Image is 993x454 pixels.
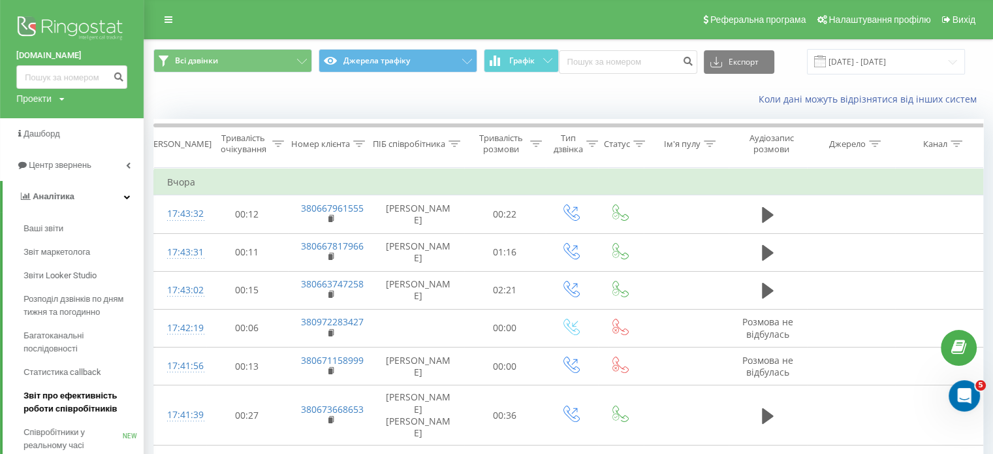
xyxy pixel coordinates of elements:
[373,385,464,446] td: [PERSON_NAME] [PERSON_NAME]
[319,49,477,73] button: Джерела трафіку
[167,316,193,341] div: 17:42:19
[559,50,697,74] input: Пошук за номером
[24,240,144,264] a: Звіт маркетолога
[664,138,701,150] div: Ім'я пулу
[217,133,269,155] div: Тривалість очікування
[464,309,546,347] td: 00:00
[33,191,74,201] span: Аналiтика
[16,13,127,46] img: Ringostat logo
[373,138,445,150] div: ПІБ співробітника
[24,366,101,379] span: Статистика callback
[829,138,866,150] div: Джерело
[484,49,559,73] button: Графік
[24,426,123,452] span: Співробітники у реальному часі
[464,348,546,385] td: 00:00
[509,56,535,65] span: Графік
[24,287,144,324] a: Розподіл дзвінків по дням тижня та погодинно
[291,138,350,150] div: Номер клієнта
[175,56,218,66] span: Всі дзвінки
[16,49,127,62] a: [DOMAIN_NAME]
[206,348,288,385] td: 00:13
[373,348,464,385] td: [PERSON_NAME]
[949,380,980,412] iframe: Intercom live chat
[206,385,288,446] td: 00:27
[24,129,60,138] span: Дашборд
[301,316,364,328] a: 380972283427
[24,222,63,235] span: Ваші звіти
[301,354,364,366] a: 380671158999
[373,271,464,309] td: [PERSON_NAME]
[167,402,193,428] div: 17:41:39
[167,278,193,303] div: 17:43:02
[3,181,144,212] a: Аналiтика
[953,14,975,25] span: Вихід
[710,14,806,25] span: Реферальна програма
[167,201,193,227] div: 17:43:32
[301,202,364,214] a: 380667961555
[167,240,193,265] div: 17:43:31
[554,133,583,155] div: Тип дзвінка
[301,403,364,415] a: 380673668653
[167,353,193,379] div: 17:41:56
[146,138,212,150] div: [PERSON_NAME]
[301,240,364,252] a: 380667817966
[24,324,144,361] a: Багатоканальні послідовності
[24,361,144,384] a: Статистика callback
[704,50,774,74] button: Експорт
[206,195,288,233] td: 00:12
[24,389,137,415] span: Звіт про ефективність роботи співробітників
[475,133,527,155] div: Тривалість розмови
[759,93,983,105] a: Коли дані можуть відрізнятися вiд інших систем
[740,133,803,155] div: Аудіозапис розмови
[464,233,546,271] td: 01:16
[206,271,288,309] td: 00:15
[16,92,52,105] div: Проекти
[24,329,137,355] span: Багатоканальні послідовності
[24,217,144,240] a: Ваші звіти
[923,138,947,150] div: Канал
[464,195,546,233] td: 00:22
[464,385,546,446] td: 00:36
[24,246,90,259] span: Звіт маркетолога
[24,264,144,287] a: Звіти Looker Studio
[24,293,137,319] span: Розподіл дзвінків по дням тижня та погодинно
[24,269,97,282] span: Звіти Looker Studio
[604,138,630,150] div: Статус
[828,14,930,25] span: Налаштування профілю
[742,354,793,378] span: Розмова не відбулась
[206,233,288,271] td: 00:11
[153,49,312,73] button: Всі дзвінки
[464,271,546,309] td: 02:21
[742,316,793,340] span: Розмова не відбулась
[301,278,364,290] a: 380663747258
[29,160,91,170] span: Центр звернень
[975,380,986,391] span: 5
[206,309,288,347] td: 00:06
[16,65,127,89] input: Пошук за номером
[373,195,464,233] td: [PERSON_NAME]
[373,233,464,271] td: [PERSON_NAME]
[24,384,144,421] a: Звіт про ефективність роботи співробітників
